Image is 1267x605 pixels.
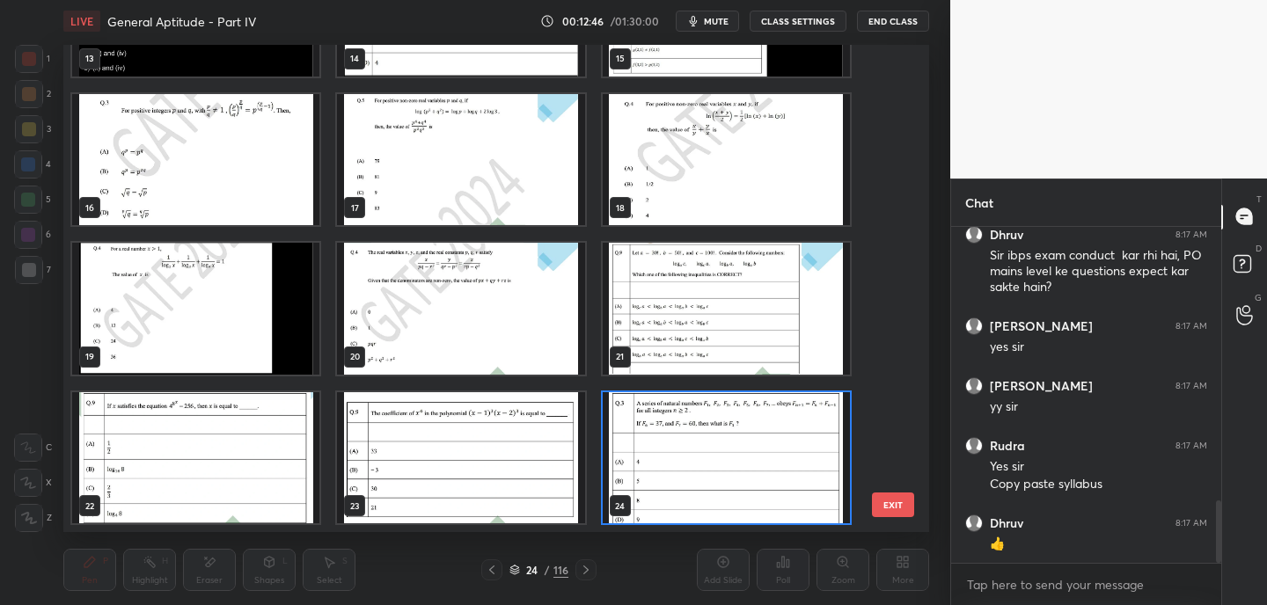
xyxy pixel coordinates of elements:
img: 1759545481HKXASI.pdf [337,243,584,375]
div: 7 [15,256,51,284]
img: 1759545481HKXASI.pdf [337,94,584,226]
img: 1759545481HKXASI.pdf [337,392,584,524]
h4: General Aptitude - Part IV [107,13,256,30]
div: / [545,565,550,575]
img: 1759545481HKXASI.pdf [603,243,850,375]
span: mute [704,15,729,27]
img: 1759545481HKXASI.pdf [72,392,319,524]
div: C [14,434,52,462]
img: 1759545481HKXASI.pdf [603,392,850,524]
img: 1759545481HKXASI.pdf [72,94,319,226]
div: Copy paste syllabus [990,476,1207,493]
div: 6 [14,221,51,249]
div: 116 [553,562,568,578]
img: 1759545481HKXASI.pdf [72,243,319,375]
div: 4 [14,150,51,179]
p: D [1256,242,1262,255]
div: 8:17 AM [1175,230,1207,240]
div: 8:17 AM [1175,518,1207,528]
h6: [PERSON_NAME] [990,318,1093,334]
button: End Class [857,11,929,32]
div: Yes sir [990,458,1207,476]
p: Chat [951,179,1007,226]
div: 8:17 AM [1175,441,1207,451]
button: mute [676,11,739,32]
div: 2 [15,80,51,108]
h6: Dhruv [990,227,1023,243]
img: default.png [965,377,983,395]
button: EXIT [872,492,914,517]
div: 👍 [990,536,1207,553]
img: default.png [965,317,983,335]
img: default.png [965,437,983,455]
button: CLASS SETTINGS [750,11,846,32]
p: T [1256,193,1262,206]
div: 3 [15,115,51,143]
div: LIVE [63,11,100,32]
div: 8:17 AM [1175,381,1207,391]
div: Z [15,504,52,532]
div: grid [63,45,898,532]
h6: Dhruv [990,515,1023,531]
div: yes sir [990,339,1207,356]
div: yy sir [990,398,1207,416]
h6: [PERSON_NAME] [990,378,1093,394]
div: 8:17 AM [1175,321,1207,332]
div: 5 [14,186,51,214]
div: grid [951,227,1221,564]
img: default.png [965,226,983,244]
div: 1 [15,45,50,73]
div: Sir ibps exam conduct kar rhi hai, PO mains level ke questions expect kar sakte hain? [990,247,1207,296]
img: default.png [965,514,983,532]
div: 24 [524,565,541,575]
p: G [1255,291,1262,304]
img: 1759545481HKXASI.pdf [603,94,850,226]
h6: Rudra [990,438,1025,454]
div: X [14,469,52,497]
